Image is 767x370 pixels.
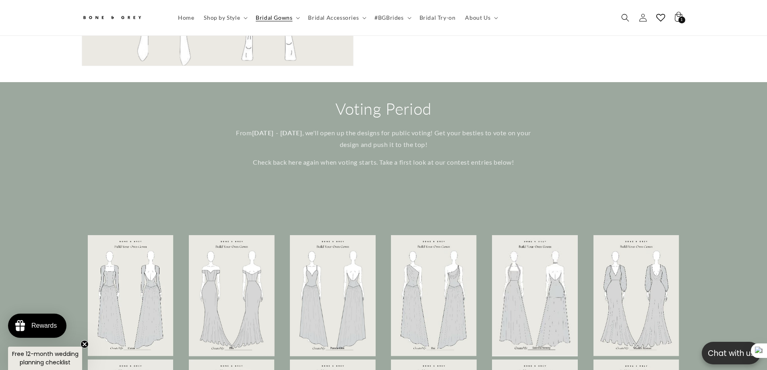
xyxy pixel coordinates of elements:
[680,17,683,23] span: 1
[370,9,414,26] summary: #BGBrides
[702,342,761,364] button: Open chatbox
[415,9,461,26] a: Bridal Try-on
[8,347,82,370] div: Free 12-month wedding planning checklistClose teaser
[465,14,490,21] span: About Us
[251,9,303,26] summary: Bridal Gowns
[420,14,456,21] span: Bridal Try-on
[252,129,302,136] strong: [DATE] - [DATE]
[12,350,79,366] span: Free 12-month wedding planning checklist
[460,9,501,26] summary: About Us
[82,11,142,25] img: Bone and Grey Bridal
[256,14,292,21] span: Bridal Gowns
[702,347,761,359] p: Chat with us
[178,14,194,21] span: Home
[616,9,634,27] summary: Search
[227,157,541,168] p: Check back here again when voting starts. Take a first look at our contest entries below!
[227,98,541,119] h2: Voting Period
[31,322,57,329] div: Rewards
[81,340,89,348] button: Close teaser
[308,14,359,21] span: Bridal Accessories
[227,127,541,151] p: From , we'll open up the designs for public voting! Get your besties to vote on your design and p...
[303,9,370,26] summary: Bridal Accessories
[173,9,199,26] a: Home
[79,8,165,27] a: Bone and Grey Bridal
[199,9,251,26] summary: Shop by Style
[374,14,403,21] span: #BGBrides
[204,14,240,21] span: Shop by Style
